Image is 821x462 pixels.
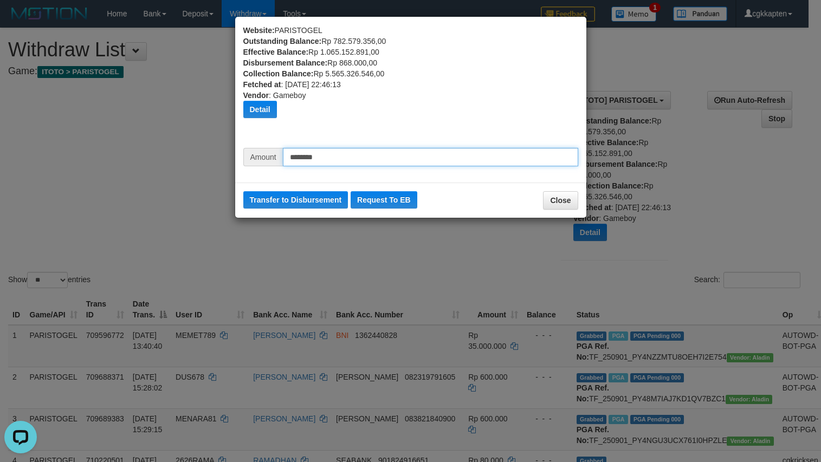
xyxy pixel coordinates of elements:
[243,25,578,148] div: PARISTOGEL Rp 782.579.356,00 Rp 1.065.152.891,00 Rp 868.000,00 Rp 5.565.326.546,00 : [DATE] 22:46...
[243,37,322,45] b: Outstanding Balance:
[243,58,328,67] b: Disbursement Balance:
[243,80,281,89] b: Fetched at
[243,101,277,118] button: Detail
[351,191,417,209] button: Request To EB
[243,191,348,209] button: Transfer to Disbursement
[243,91,269,100] b: Vendor
[243,26,275,35] b: Website:
[243,69,314,78] b: Collection Balance:
[4,4,37,37] button: Open LiveChat chat widget
[243,48,309,56] b: Effective Balance:
[243,148,283,166] span: Amount
[543,191,578,210] button: Close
